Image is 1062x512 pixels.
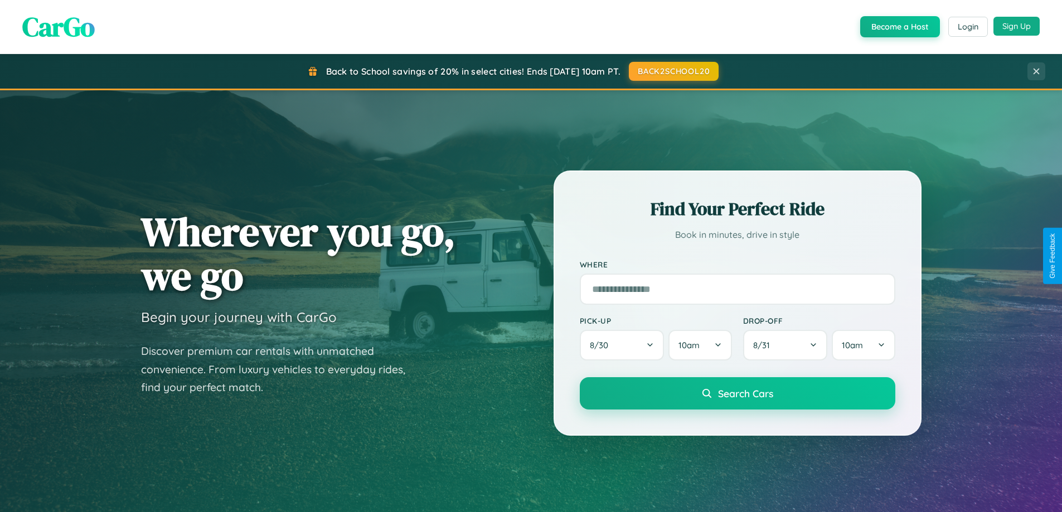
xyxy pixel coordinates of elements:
p: Discover premium car rentals with unmatched convenience. From luxury vehicles to everyday rides, ... [141,342,420,397]
label: Pick-up [580,316,732,325]
div: Give Feedback [1049,233,1056,279]
span: 10am [678,340,700,350]
h3: Begin your journey with CarGo [141,309,337,325]
span: 10am [842,340,863,350]
p: Book in minutes, drive in style [580,227,895,243]
button: 8/30 [580,330,665,360]
span: 8 / 31 [753,340,775,350]
span: Search Cars [718,387,773,399]
span: Back to School savings of 20% in select cities! Ends [DATE] 10am PT. [326,66,620,77]
span: CarGo [22,8,95,45]
button: 8/31 [743,330,828,360]
h2: Find Your Perfect Ride [580,197,895,221]
button: BACK2SCHOOL20 [629,62,719,81]
button: Become a Host [860,16,940,37]
button: Login [948,17,988,37]
button: 10am [668,330,731,360]
button: Sign Up [993,17,1040,36]
button: Search Cars [580,377,895,409]
h1: Wherever you go, we go [141,209,455,298]
label: Drop-off [743,316,895,325]
span: 8 / 30 [590,340,614,350]
button: 10am [832,330,895,360]
label: Where [580,260,895,269]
